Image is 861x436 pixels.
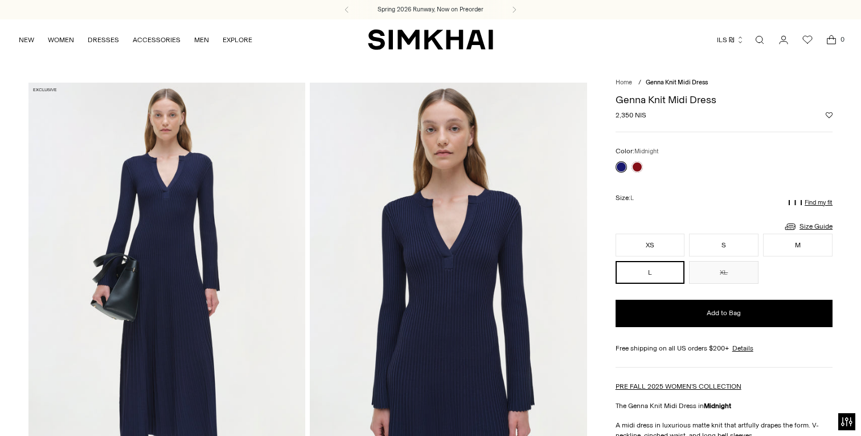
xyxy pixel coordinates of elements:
[837,34,847,44] span: 0
[630,194,634,202] span: L
[616,401,833,411] p: The Genna Knit Midi Dress in
[616,261,685,284] button: L
[717,27,744,52] button: ILS ₪
[748,28,771,51] a: Open search modal
[48,27,74,52] a: WOMEN
[826,112,833,119] button: Add to Wishlist
[616,382,741,390] a: PRE FALL 2025 WOMEN'S COLLECTION
[732,343,753,353] a: Details
[616,78,833,88] nav: breadcrumbs
[616,300,833,327] button: Add to Bag
[763,234,833,256] button: M
[616,193,634,203] label: Size:
[689,261,758,284] button: XL
[638,78,641,88] div: /
[616,343,833,353] div: Free shipping on all US orders $200+
[194,27,209,52] a: MEN
[689,234,758,256] button: S
[88,27,119,52] a: DRESSES
[634,148,659,155] span: Midnight
[616,95,833,105] h1: Genna Knit Midi Dress
[784,219,833,234] a: Size Guide
[378,5,483,14] a: Spring 2026 Runway, Now on Preorder
[772,28,795,51] a: Go to the account page
[796,28,819,51] a: Wishlist
[820,28,843,51] a: Open cart modal
[616,79,632,86] a: Home
[368,28,493,51] a: SIMKHAI
[223,27,252,52] a: EXPLORE
[133,27,181,52] a: ACCESSORIES
[19,27,34,52] a: NEW
[646,79,708,86] span: Genna Knit Midi Dress
[704,402,731,410] strong: Midnight
[616,146,659,157] label: Color:
[707,308,741,318] span: Add to Bag
[616,234,685,256] button: XS
[616,110,646,120] span: 2,350 NIS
